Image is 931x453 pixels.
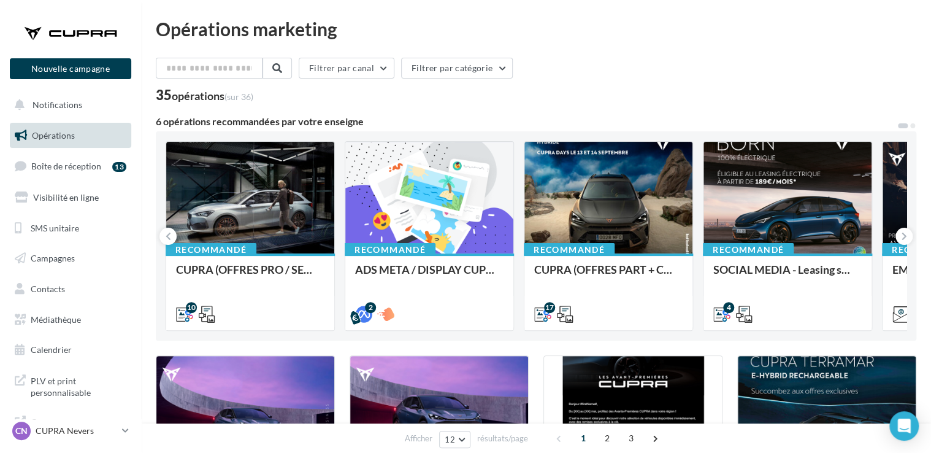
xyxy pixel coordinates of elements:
[703,243,794,257] div: Recommandé
[176,263,324,288] div: CUPRA (OFFRES PRO / SEPT) - SOCIAL MEDIA
[723,302,734,313] div: 4
[355,263,504,288] div: ADS META / DISPLAY CUPRA DAYS Septembre 2025
[112,162,126,172] div: 13
[7,307,134,333] a: Médiathèque
[31,414,126,440] span: Campagnes DataOnDemand
[156,117,897,126] div: 6 opérations recommandées par votre enseigne
[7,276,134,302] a: Contacts
[7,215,134,241] a: SMS unitaire
[597,428,617,448] span: 2
[33,99,82,110] span: Notifications
[33,192,99,203] span: Visibilité en ligne
[713,263,862,288] div: SOCIAL MEDIA - Leasing social électrique - CUPRA Born
[31,284,65,294] span: Contacts
[31,222,79,233] span: SMS unitaire
[524,243,615,257] div: Recommandé
[365,302,376,313] div: 2
[31,344,72,355] span: Calendrier
[299,58,394,79] button: Filtrer par canal
[7,337,134,363] a: Calendrier
[534,263,683,288] div: CUPRA (OFFRES PART + CUPRA DAYS / SEPT) - SOCIAL MEDIA
[172,90,253,101] div: opérations
[36,425,117,437] p: CUPRA Nevers
[573,428,593,448] span: 1
[156,88,253,102] div: 35
[544,302,555,313] div: 17
[445,435,455,444] span: 12
[10,58,131,79] button: Nouvelle campagne
[7,368,134,404] a: PLV et print personnalisable
[31,314,81,325] span: Médiathèque
[405,433,432,444] span: Afficher
[7,92,129,118] button: Notifications
[7,123,134,149] a: Opérations
[7,153,134,179] a: Boîte de réception13
[7,185,134,211] a: Visibilité en ligne
[31,161,101,171] span: Boîte de réception
[10,419,131,443] a: CN CUPRA Nevers
[7,409,134,445] a: Campagnes DataOnDemand
[186,302,197,313] div: 10
[15,425,28,437] span: CN
[621,428,641,448] span: 3
[477,433,528,444] span: résultats/page
[32,130,75,141] span: Opérations
[31,373,126,399] span: PLV et print personnalisable
[401,58,513,79] button: Filtrer par catégorie
[345,243,435,257] div: Recommandé
[31,253,75,263] span: Campagnes
[439,431,470,448] button: 12
[156,20,916,38] div: Opérations marketing
[889,411,919,441] div: Open Intercom Messenger
[7,246,134,271] a: Campagnes
[166,243,256,257] div: Recommandé
[224,91,253,102] span: (sur 36)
